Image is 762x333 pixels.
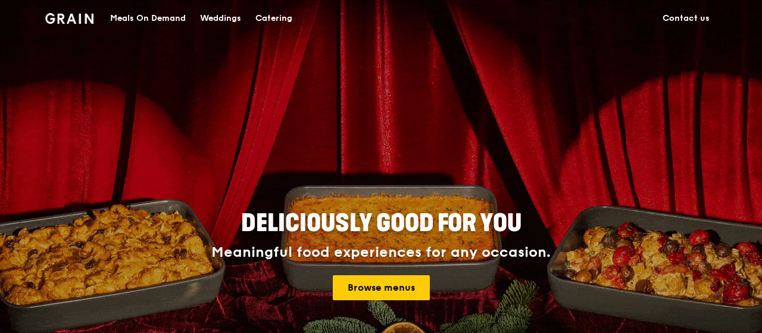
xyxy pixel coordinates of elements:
[655,1,717,36] a: Contact us
[333,275,430,300] a: Browse menus
[193,1,248,36] a: Weddings
[45,13,93,24] img: Grain
[248,1,299,36] a: Catering
[167,244,595,261] div: Meaningful food experiences for any occasion.
[200,1,241,36] div: Weddings
[110,1,186,36] div: Meals On Demand
[241,209,521,238] span: Deliciously good for you
[255,1,292,36] div: Catering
